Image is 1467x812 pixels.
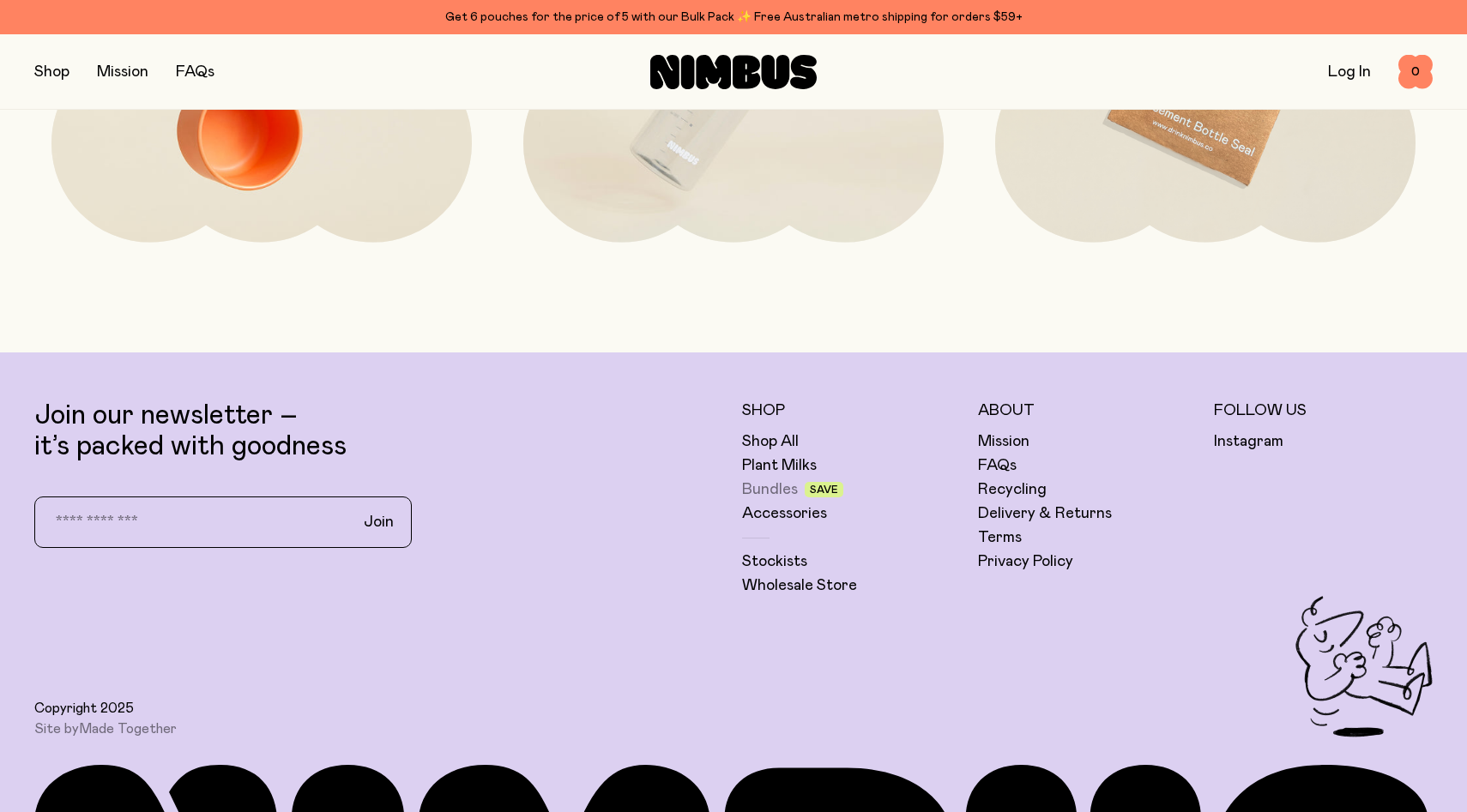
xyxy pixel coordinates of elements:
a: Bundles [742,479,798,500]
p: Join our newsletter – it’s packed with goodness [34,400,725,462]
a: Log In [1328,64,1371,80]
a: FAQs [176,64,214,80]
a: Made Together [79,722,177,736]
a: Wholesale Store [742,575,857,596]
a: Shop All [742,431,799,452]
button: 0 [1398,55,1433,89]
a: Plant Milks [742,455,817,476]
div: Get 6 pouches for the price of 5 with our Bulk Pack ✨ Free Australian metro shipping for orders $59+ [34,7,1433,27]
a: Mission [978,431,1029,452]
span: Join [364,512,394,532]
button: Join [350,504,407,540]
h5: Shop [742,400,961,421]
a: Recycling [978,479,1047,500]
h5: Follow Us [1214,400,1433,421]
a: FAQs [978,455,1017,476]
a: Delivery & Returns [978,503,1112,524]
h5: About [978,400,1197,421]
span: Site by [34,720,177,737]
a: Accessories [742,503,827,524]
a: Privacy Policy [978,551,1073,572]
a: Terms [978,527,1022,548]
span: Copyright 2025 [34,700,134,717]
a: Stockists [742,551,807,572]
a: Instagram [1214,431,1283,452]
a: Mission [97,64,148,80]
span: Save [810,484,838,495]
